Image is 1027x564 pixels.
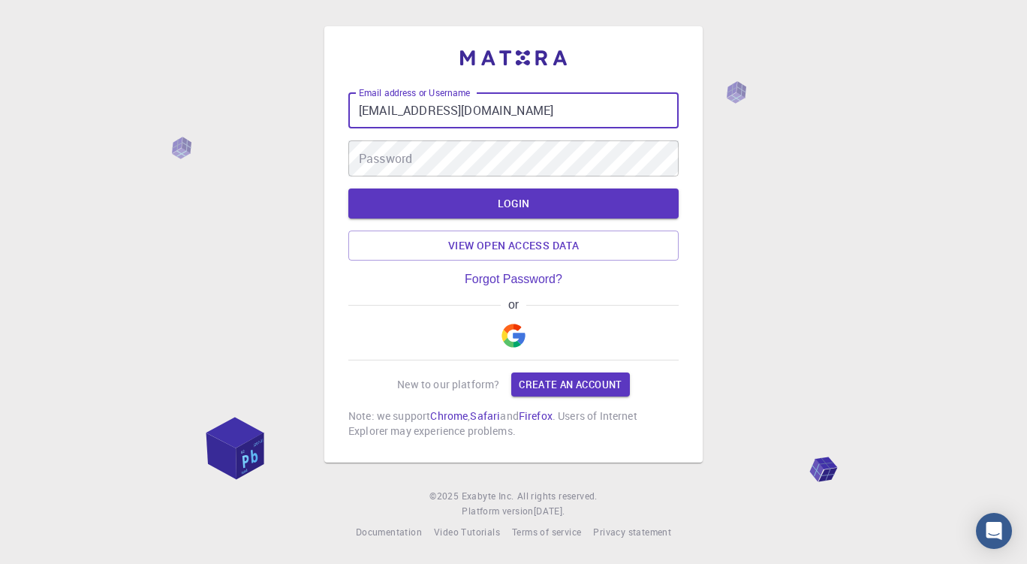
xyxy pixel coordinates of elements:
span: Documentation [356,526,422,538]
a: Documentation [356,525,422,540]
a: Create an account [511,372,629,397]
span: Platform version [462,504,533,519]
a: Firefox [519,409,553,423]
span: or [501,298,526,312]
button: LOGIN [348,189,679,219]
label: Email address or Username [359,86,470,99]
span: © 2025 [429,489,461,504]
a: Safari [470,409,500,423]
a: Terms of service [512,525,581,540]
span: Exabyte Inc. [462,490,514,502]
a: Video Tutorials [434,525,500,540]
a: Forgot Password? [465,273,562,286]
span: [DATE] . [534,505,565,517]
img: Google [501,324,526,348]
a: View open access data [348,231,679,261]
a: Chrome [430,409,468,423]
div: Open Intercom Messenger [976,513,1012,549]
span: Privacy statement [593,526,671,538]
a: Exabyte Inc. [462,489,514,504]
p: Note: we support , and . Users of Internet Explorer may experience problems. [348,409,679,439]
span: Video Tutorials [434,526,500,538]
a: [DATE]. [534,504,565,519]
span: All rights reserved. [517,489,598,504]
span: Terms of service [512,526,581,538]
a: Privacy statement [593,525,671,540]
p: New to our platform? [397,377,499,392]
